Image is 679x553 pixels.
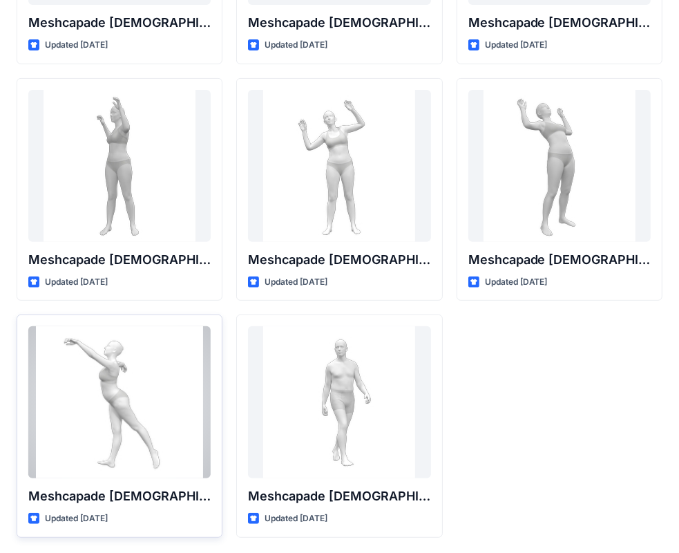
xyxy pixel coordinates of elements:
p: Updated [DATE] [45,275,108,290]
p: Meshcapade [DEMOGRAPHIC_DATA] Runway [248,487,430,506]
p: Meshcapade [DEMOGRAPHIC_DATA] Stretch Side To Side Animation [28,250,211,270]
p: Updated [DATE] [485,38,548,53]
p: Updated [DATE] [45,512,108,526]
p: Meshcapade [DEMOGRAPHIC_DATA] Bend Side to Side Animation [248,250,430,270]
a: Meshcapade Male Runway [248,326,430,478]
p: Updated [DATE] [45,38,108,53]
p: Updated [DATE] [265,512,327,526]
p: Meshcapade [DEMOGRAPHIC_DATA] Bend Forward To Back Animation [468,13,651,32]
p: Updated [DATE] [485,275,548,290]
a: Meshcapade Female Stretch Side To Side Animation [28,90,211,242]
p: Meshcapade [DEMOGRAPHIC_DATA] Ballet Animation [28,487,211,506]
p: Meshcapade [DEMOGRAPHIC_DATA] Stretch Side To Side Animation [28,13,211,32]
p: Updated [DATE] [265,38,327,53]
a: Meshcapade Female Bend Side to Side Animation [248,90,430,242]
p: Meshcapade [DEMOGRAPHIC_DATA] Bend Forward to Back Animation [468,250,651,270]
p: Updated [DATE] [265,275,327,290]
a: Meshcapade Female Bend Forward to Back Animation [468,90,651,242]
p: Meshcapade [DEMOGRAPHIC_DATA] Bend Side To Side Animation [248,13,430,32]
a: Meshcapade Female Ballet Animation [28,326,211,478]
